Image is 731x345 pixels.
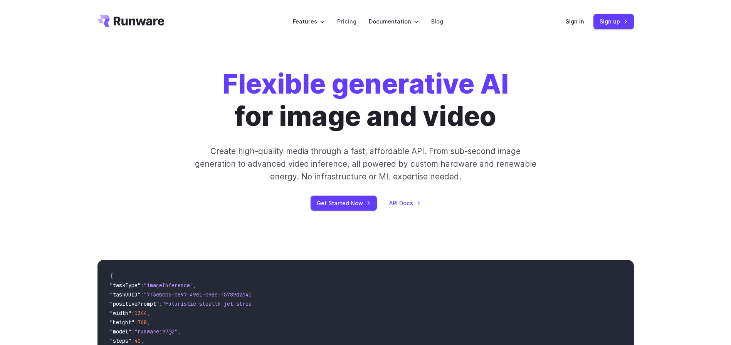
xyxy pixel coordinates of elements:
[162,300,443,307] span: "Futuristic stealth jet streaking through a neon-lit cityscape with glowing purple exhaust"
[337,17,356,26] a: Pricing
[141,282,144,289] span: :
[431,17,443,26] a: Blog
[141,337,144,344] span: ,
[110,328,131,335] span: "model"
[194,145,537,183] p: Create high-quality media through a fast, affordable API. From sub-second image generation to adv...
[97,15,165,27] a: Go to /
[134,319,138,326] span: :
[131,328,134,335] span: :
[131,310,134,317] span: :
[110,300,159,307] span: "positivePrompt"
[131,337,134,344] span: :
[293,17,325,26] label: Features
[159,300,162,307] span: :
[110,319,134,326] span: "height"
[134,337,141,344] span: 40
[147,310,150,317] span: ,
[222,67,509,100] strong: Flexible generative AI
[222,68,509,132] h1: for image and video
[369,17,419,26] label: Documentation
[311,196,377,211] a: Get Started Now
[566,17,584,26] a: Sign in
[144,291,261,298] span: "7f3ebcb6-b897-49e1-b98c-f5789d2d40d7"
[193,282,196,289] span: ,
[134,328,178,335] span: "runware:97@2"
[110,282,141,289] span: "taskType"
[178,328,181,335] span: ,
[389,199,421,208] a: API Docs
[144,282,193,289] span: "imageInference"
[110,310,131,317] span: "width"
[141,291,144,298] span: :
[110,273,113,280] span: {
[138,319,147,326] span: 768
[593,14,634,29] a: Sign up
[147,319,150,326] span: ,
[110,337,131,344] span: "steps"
[134,310,147,317] span: 1344
[110,291,141,298] span: "taskUUID"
